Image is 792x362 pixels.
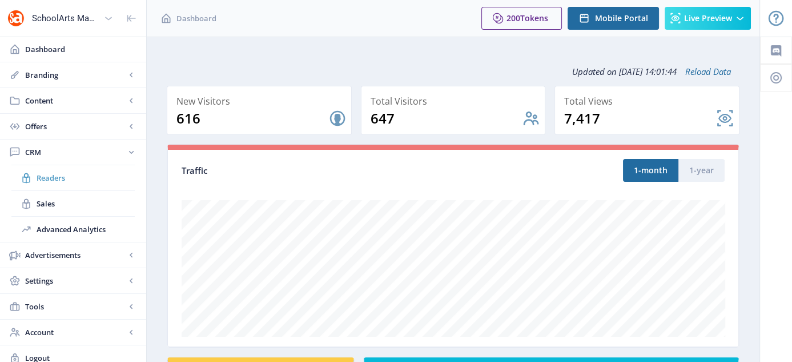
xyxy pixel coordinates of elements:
div: Total Visitors [371,93,541,109]
div: Total Views [564,93,734,109]
button: Live Preview [665,7,751,30]
div: Updated on [DATE] 14:01:44 [167,57,739,86]
button: 1-month [623,159,678,182]
a: Advanced Analytics [11,217,135,242]
a: Readers [11,165,135,190]
button: Mobile Portal [568,7,659,30]
button: 200Tokens [481,7,562,30]
span: Tools [25,301,126,312]
span: CRM [25,146,126,158]
div: 647 [371,109,522,128]
div: SchoolArts Magazine [32,6,99,31]
span: Dashboard [176,13,216,24]
a: Sales [11,191,135,216]
a: Reload Data [677,66,731,77]
span: Sales [37,198,135,209]
img: properties.app_icon.png [7,9,25,27]
span: Readers [37,172,135,184]
div: 7,417 [564,109,716,128]
span: Advertisements [25,249,126,261]
span: Offers [25,121,126,132]
span: Mobile Portal [595,14,648,23]
div: Traffic [182,164,453,177]
span: Live Preview [684,14,732,23]
div: New Visitors [176,93,347,109]
span: Settings [25,275,126,287]
span: Dashboard [25,43,137,55]
span: Tokens [520,13,548,23]
span: Branding [25,69,126,81]
span: Content [25,95,126,106]
span: Account [25,327,126,338]
span: Advanced Analytics [37,224,135,235]
button: 1-year [678,159,725,182]
div: 616 [176,109,328,128]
